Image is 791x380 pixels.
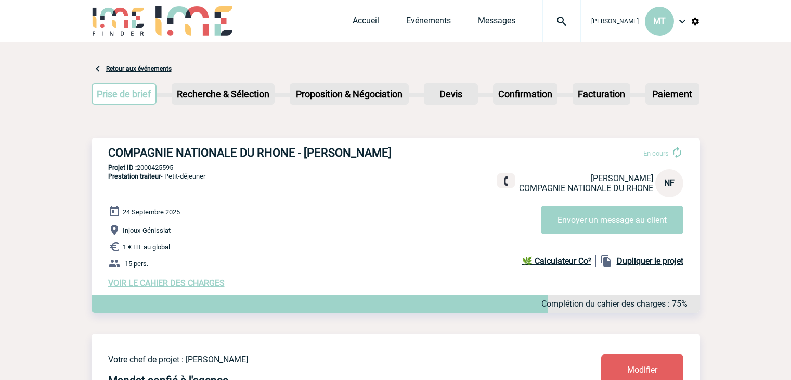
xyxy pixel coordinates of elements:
[519,183,653,193] span: COMPAGNIE NATIONALE DU RHONE
[664,178,675,188] span: NF
[494,84,556,104] p: Confirmation
[646,84,698,104] p: Paiement
[108,163,137,171] b: Projet ID :
[574,84,629,104] p: Facturation
[125,260,148,268] span: 15 pers.
[123,243,170,251] span: 1 € HT au global
[600,255,613,267] img: file_copy-black-24dp.png
[108,146,420,159] h3: COMPAGNIE NATIONALE DU RHONE - [PERSON_NAME]
[108,172,205,180] span: - Petit-déjeuner
[591,173,653,183] span: [PERSON_NAME]
[522,255,596,267] a: 🌿 Calculateur Co²
[653,16,666,26] span: MT
[93,84,156,104] p: Prise de brief
[108,172,161,180] span: Prestation traiteur
[291,84,408,104] p: Proposition & Négociation
[617,256,683,266] b: Dupliquer le projet
[627,365,657,375] span: Modifier
[541,206,683,234] button: Envoyer un message au client
[478,16,515,30] a: Messages
[425,84,477,104] p: Devis
[501,176,511,186] img: fixe.png
[643,149,669,157] span: En cours
[123,208,180,216] span: 24 Septembre 2025
[92,6,146,36] img: IME-Finder
[173,84,274,104] p: Recherche & Sélection
[108,278,225,288] a: VOIR LE CAHIER DES CHARGES
[106,65,172,72] a: Retour aux événements
[123,226,171,234] span: Injoux-Génissiat
[353,16,379,30] a: Accueil
[522,256,591,266] b: 🌿 Calculateur Co²
[406,16,451,30] a: Evénements
[92,163,700,171] p: 2000425595
[591,18,639,25] span: [PERSON_NAME]
[108,354,540,364] p: Votre chef de projet : [PERSON_NAME]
